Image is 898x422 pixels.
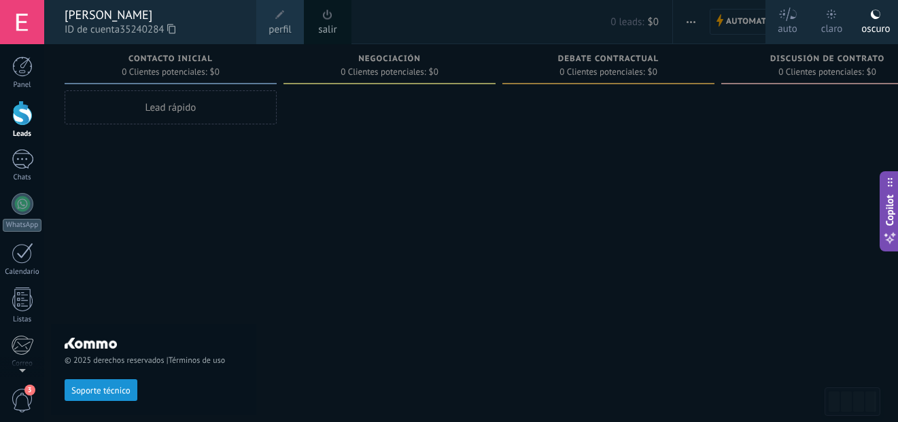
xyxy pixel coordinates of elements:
[821,9,843,44] div: claro
[65,379,137,401] button: Soporte técnico
[65,355,243,366] span: © 2025 derechos reservados |
[778,9,797,44] div: auto
[65,385,137,395] a: Soporte técnico
[3,81,42,90] div: Panel
[3,219,41,232] div: WhatsApp
[861,9,890,44] div: oscuro
[120,22,175,37] span: 35240284
[883,194,897,226] span: Copilot
[24,385,35,395] span: 3
[269,22,291,37] span: perfil
[3,268,42,277] div: Calendario
[3,315,42,324] div: Listas
[3,130,42,139] div: Leads
[318,22,336,37] a: salir
[3,173,42,182] div: Chats
[65,7,243,22] div: [PERSON_NAME]
[71,386,131,395] span: Soporte técnico
[65,22,243,37] span: ID de cuenta
[169,355,225,366] a: Términos de uso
